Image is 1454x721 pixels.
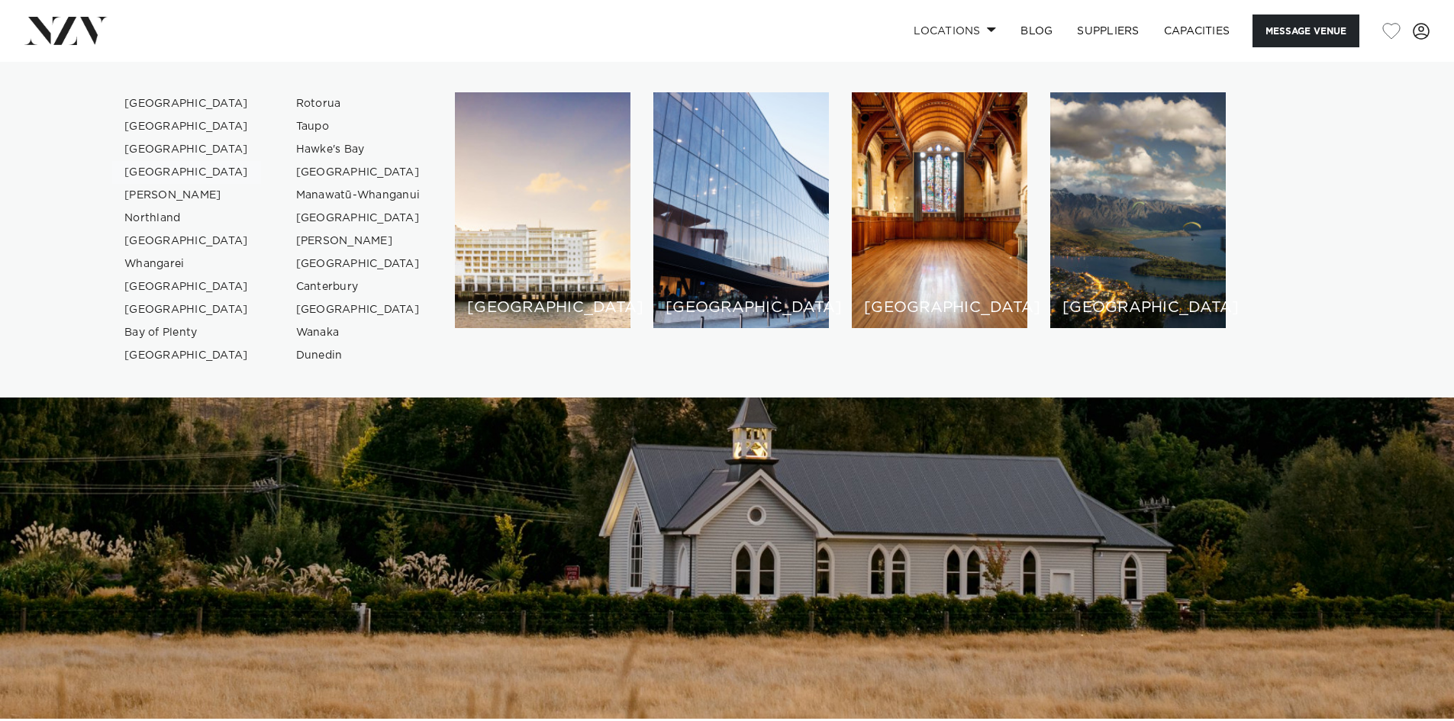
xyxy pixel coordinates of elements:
a: [GEOGRAPHIC_DATA] [284,253,433,275]
a: [GEOGRAPHIC_DATA] [112,344,261,367]
img: nzv-logo.png [24,17,108,44]
a: Whangarei [112,253,261,275]
a: Auckland venues [GEOGRAPHIC_DATA] [455,92,630,328]
a: Queenstown venues [GEOGRAPHIC_DATA] [1050,92,1226,328]
a: [GEOGRAPHIC_DATA] [284,298,433,321]
a: Locations [901,14,1008,47]
h6: [GEOGRAPHIC_DATA] [467,300,618,316]
a: Rotorua [284,92,433,115]
a: Dunedin [284,344,433,367]
a: BLOG [1008,14,1065,47]
a: [GEOGRAPHIC_DATA] [112,275,261,298]
h6: [GEOGRAPHIC_DATA] [864,300,1015,316]
a: [GEOGRAPHIC_DATA] [112,230,261,253]
a: Northland [112,207,261,230]
a: Wanaka [284,321,433,344]
a: SUPPLIERS [1065,14,1151,47]
a: Wellington venues [GEOGRAPHIC_DATA] [653,92,829,328]
a: [GEOGRAPHIC_DATA] [112,115,261,138]
button: Message Venue [1253,14,1359,47]
a: Hawke's Bay [284,138,433,161]
a: Capacities [1152,14,1243,47]
h6: [GEOGRAPHIC_DATA] [1062,300,1214,316]
a: [GEOGRAPHIC_DATA] [112,161,261,184]
a: [GEOGRAPHIC_DATA] [284,207,433,230]
a: [PERSON_NAME] [112,184,261,207]
a: [GEOGRAPHIC_DATA] [284,161,433,184]
a: Christchurch venues [GEOGRAPHIC_DATA] [852,92,1027,328]
a: [PERSON_NAME] [284,230,433,253]
a: [GEOGRAPHIC_DATA] [112,92,261,115]
a: Manawatū-Whanganui [284,184,433,207]
a: [GEOGRAPHIC_DATA] [112,298,261,321]
a: Bay of Plenty [112,321,261,344]
a: Taupo [284,115,433,138]
a: Canterbury [284,275,433,298]
h6: [GEOGRAPHIC_DATA] [666,300,817,316]
a: [GEOGRAPHIC_DATA] [112,138,261,161]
